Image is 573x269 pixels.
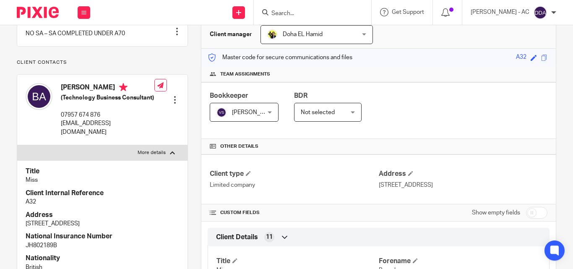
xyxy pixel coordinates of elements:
img: svg%3E [216,107,227,118]
h4: Title [26,167,179,176]
h5: (Technology Business Consultant) [61,94,154,102]
h4: Address [379,170,547,178]
p: 07957 674 876 [61,111,154,119]
p: [STREET_ADDRESS] [26,219,179,228]
span: Client Details [216,233,258,242]
p: JH802189B [26,241,179,250]
h4: Forename [379,257,541,266]
span: Other details [220,143,258,150]
span: [PERSON_NAME] [232,110,278,115]
h4: Title [216,257,378,266]
img: Doha-Starbridge.jpg [267,29,277,39]
p: Client contacts [17,59,188,66]
h4: Client type [210,170,378,178]
p: Master code for secure communications and files [208,53,352,62]
span: Team assignments [220,71,270,78]
p: [EMAIL_ADDRESS][DOMAIN_NAME] [61,119,154,136]
h3: Client manager [210,30,252,39]
div: A32 [516,53,526,63]
p: More details [138,149,166,156]
p: [STREET_ADDRESS] [379,181,547,189]
p: Miss [26,176,179,184]
h4: Nationality [26,254,179,263]
h4: [PERSON_NAME] [61,83,154,94]
h4: Address [26,211,179,219]
h4: CUSTOM FIELDS [210,209,378,216]
img: svg%3E [26,83,52,110]
i: Primary [119,83,128,91]
span: Doha EL Hamid [283,31,323,37]
span: BDR [294,92,307,99]
span: Not selected [301,110,335,115]
p: [PERSON_NAME] - AC [471,8,529,16]
img: svg%3E [534,6,547,19]
span: 11 [266,233,273,241]
span: Get Support [392,9,424,15]
h4: Client Internal Reference [26,189,179,198]
img: Pixie [17,7,59,18]
span: Bookkeeper [210,92,248,99]
h4: National Insurance Number [26,232,179,241]
input: Search [271,10,346,18]
p: Limited company [210,181,378,189]
label: Show empty fields [472,209,520,217]
p: A32 [26,198,179,206]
